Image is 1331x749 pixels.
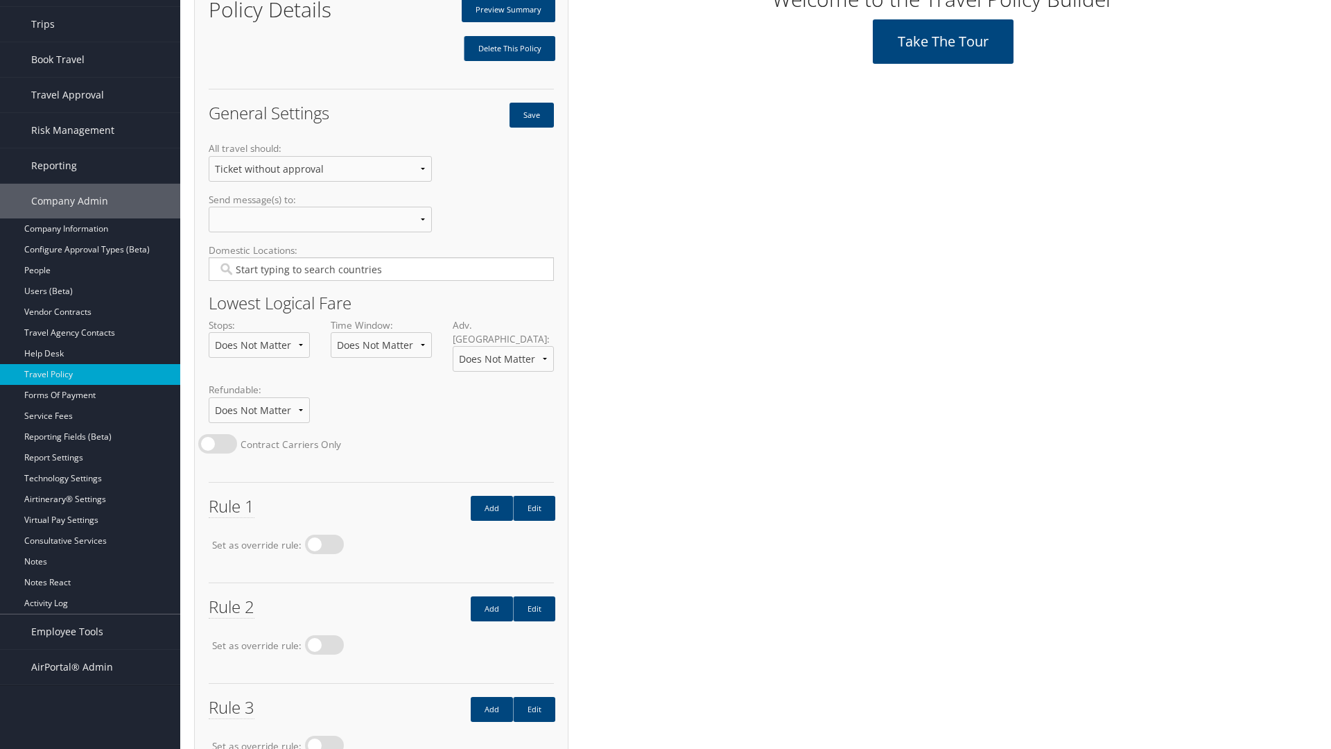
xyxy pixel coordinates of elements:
[31,148,77,183] span: Reporting
[471,596,513,621] a: Add
[513,697,555,722] a: Edit
[209,397,310,423] select: Refundable:
[209,105,371,121] h2: General Settings
[31,42,85,77] span: Book Travel
[209,141,432,192] label: All travel should:
[31,184,108,218] span: Company Admin
[31,7,55,42] span: Trips
[471,496,513,521] a: Add
[209,295,554,311] h2: Lowest Logical Fare
[31,78,104,112] span: Travel Approval
[209,156,432,182] select: All travel should:
[471,697,513,722] a: Add
[241,438,341,451] label: Contract Carriers Only
[513,596,555,621] a: Edit
[209,193,432,243] label: Send message(s) to:
[209,318,310,369] label: Stops:
[209,207,432,232] select: Send message(s) to:
[31,614,103,649] span: Employee Tools
[209,383,310,433] label: Refundable:
[209,494,254,518] span: Rule 1
[873,19,1014,64] a: Take the tour
[212,639,302,653] label: Set as override rule:
[510,103,554,128] button: Save
[464,36,555,61] a: Delete This Policy
[209,332,310,358] select: Stops:
[209,696,254,719] span: Rule 3
[331,332,432,358] select: Time Window:
[212,538,302,552] label: Set as override rule:
[218,262,544,276] input: Domestic Locations:
[453,318,554,384] label: Adv. [GEOGRAPHIC_DATA]:
[31,113,114,148] span: Risk Management
[31,650,113,685] span: AirPortal® Admin
[209,595,254,619] span: Rule 2
[513,496,555,521] a: Edit
[453,346,554,372] select: Adv. [GEOGRAPHIC_DATA]:
[209,243,554,292] label: Domestic Locations:
[331,318,432,369] label: Time Window:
